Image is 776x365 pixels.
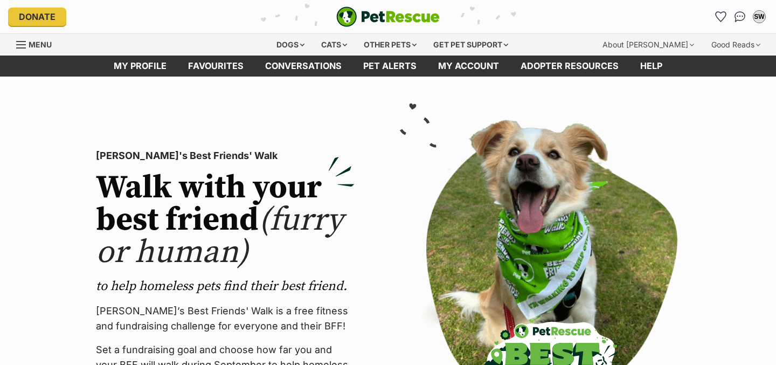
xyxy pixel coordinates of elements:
[704,34,768,56] div: Good Reads
[96,172,355,269] h2: Walk with your best friend
[336,6,440,27] img: logo-e224e6f780fb5917bec1dbf3a21bbac754714ae5b6737aabdf751b685950b380.svg
[352,56,427,77] a: Pet alerts
[269,34,312,56] div: Dogs
[336,6,440,27] a: PetRescue
[510,56,629,77] a: Adopter resources
[314,34,355,56] div: Cats
[731,8,749,25] a: Conversations
[735,11,746,22] img: chat-41dd97257d64d25036548639549fe6c8038ab92f7586957e7f3b1b290dea8141.svg
[177,56,254,77] a: Favourites
[103,56,177,77] a: My profile
[96,278,355,295] p: to help homeless pets find their best friend.
[96,200,343,273] span: (furry or human)
[96,304,355,334] p: [PERSON_NAME]’s Best Friends' Walk is a free fitness and fundraising challenge for everyone and t...
[595,34,702,56] div: About [PERSON_NAME]
[629,56,673,77] a: Help
[96,148,355,163] p: [PERSON_NAME]'s Best Friends' Walk
[16,34,59,53] a: Menu
[8,8,66,26] a: Donate
[426,34,516,56] div: Get pet support
[754,11,765,22] div: SW
[356,34,424,56] div: Other pets
[427,56,510,77] a: My account
[254,56,352,77] a: conversations
[29,40,52,49] span: Menu
[751,8,768,25] button: My account
[712,8,729,25] a: Favourites
[712,8,768,25] ul: Account quick links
